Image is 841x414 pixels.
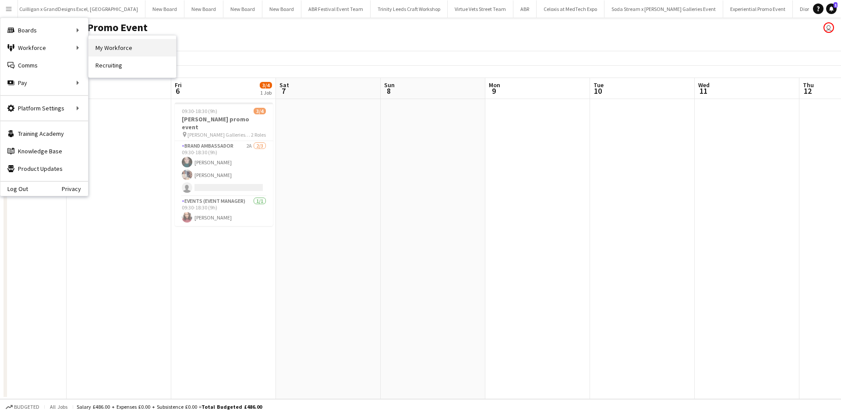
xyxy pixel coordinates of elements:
span: 12 [802,86,814,96]
span: 3/4 [254,108,266,114]
span: 6 [173,86,182,96]
button: New Board [145,0,184,18]
a: Training Academy [0,125,88,142]
div: Boards [0,21,88,39]
div: Pay [0,74,88,92]
button: Virtue Vets Street Team [448,0,513,18]
span: 1 [834,2,837,8]
button: Cuilligan x GrandDesigns Excel, [GEOGRAPHIC_DATA] [12,0,145,18]
div: 1 Job [260,89,272,96]
a: Privacy [62,185,88,192]
a: Knowledge Base [0,142,88,160]
span: 7 [278,86,289,96]
app-card-role: Brand Ambassador2A2/309:30-18:30 (9h)[PERSON_NAME][PERSON_NAME] [175,141,273,196]
button: New Board [184,0,223,18]
span: Sat [279,81,289,89]
span: Budgeted [14,404,39,410]
button: ABR Festival Event Team [301,0,371,18]
a: Comms [0,57,88,74]
div: Salary £486.00 + Expenses £0.00 + Subsistence £0.00 = [77,403,262,410]
button: New Board [262,0,301,18]
a: Recruiting [88,57,176,74]
a: Log Out [0,185,28,192]
span: 2 Roles [251,131,266,138]
a: My Workforce [88,39,176,57]
span: 11 [697,86,710,96]
span: Tue [594,81,604,89]
span: Mon [489,81,500,89]
button: ABR [513,0,537,18]
app-user-avatar: Joanne Milne [823,22,834,33]
span: Fri [175,81,182,89]
app-job-card: 09:30-18:30 (9h)3/4[PERSON_NAME] promo event [PERSON_NAME] Galleries, [GEOGRAPHIC_DATA]2 RolesBra... [175,103,273,226]
div: Workforce [0,39,88,57]
a: Product Updates [0,160,88,177]
span: 09:30-18:30 (9h) [182,108,217,114]
span: Total Budgeted £486.00 [201,403,262,410]
span: Wed [698,81,710,89]
span: 9 [488,86,500,96]
button: Trinity Leeds Craft Workshop [371,0,448,18]
a: 1 [826,4,837,14]
span: 3/4 [260,82,272,88]
span: 8 [383,86,395,96]
button: New Board [223,0,262,18]
h3: [PERSON_NAME] promo event [175,115,273,131]
span: Thu [803,81,814,89]
button: Experiential Promo Event [723,0,793,18]
app-card-role: Events (Event Manager)1/109:30-18:30 (9h)[PERSON_NAME] [175,196,273,226]
div: Platform Settings [0,99,88,117]
span: 10 [592,86,604,96]
button: Budgeted [4,402,41,412]
button: Celoxis at MedTech Expo [537,0,604,18]
span: [PERSON_NAME] Galleries, [GEOGRAPHIC_DATA] [187,131,251,138]
span: All jobs [48,403,69,410]
button: Soda Stream x [PERSON_NAME] Galleries Event [604,0,723,18]
span: Sun [384,81,395,89]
